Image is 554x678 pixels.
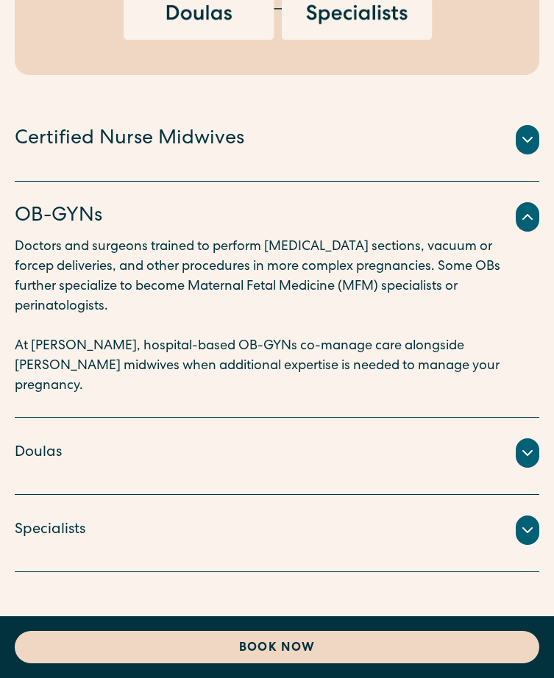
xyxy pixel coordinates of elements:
h4: OB-GYNs [15,204,102,230]
h4: Specialists [15,521,85,540]
h4: Doulas [15,443,62,463]
p: Doctors and surgeons trained to perform [MEDICAL_DATA] sections, vacuum or forcep deliveries, and... [15,238,522,396]
a: Book Now [15,631,539,663]
h4: Certified Nurse Midwives [15,127,244,153]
